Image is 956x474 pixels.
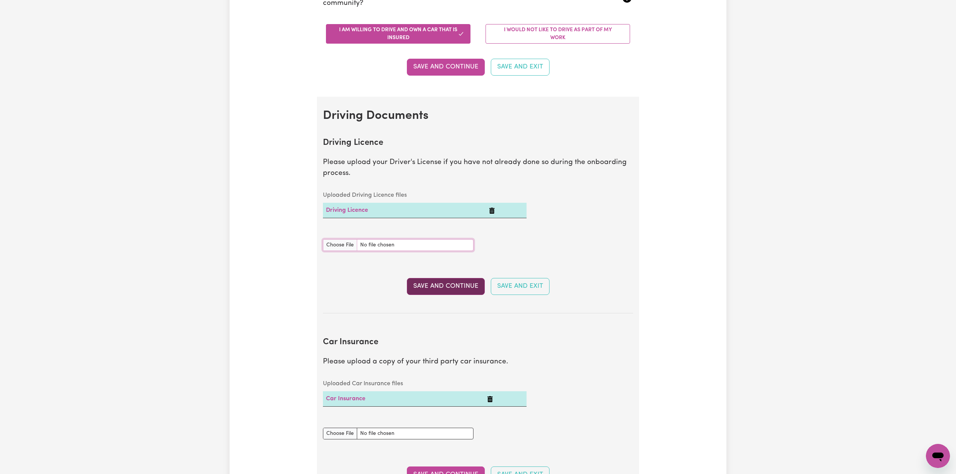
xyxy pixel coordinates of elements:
h2: Driving Licence [323,138,633,148]
caption: Uploaded Driving Licence files [323,188,527,203]
a: Driving Licence [326,207,368,213]
button: I am willing to drive and own a car that is insured [326,24,470,44]
button: Save and Exit [491,278,550,295]
button: Save and Exit [491,59,550,75]
button: Delete Driving Licence [489,206,495,215]
h2: Driving Documents [323,109,633,123]
p: Please upload your Driver's License if you have not already done so during the onboarding process. [323,157,633,179]
button: Save and Continue [407,59,485,75]
h2: Car Insurance [323,337,633,348]
a: Car Insurance [326,396,365,402]
button: Save and Continue [407,278,485,295]
button: Delete Car Insurance [487,394,493,403]
iframe: Button to launch messaging window [926,444,950,468]
p: Please upload a copy of your third party car insurance. [323,357,633,368]
caption: Uploaded Car Insurance files [323,376,527,391]
button: I would not like to drive as part of my work [486,24,630,44]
